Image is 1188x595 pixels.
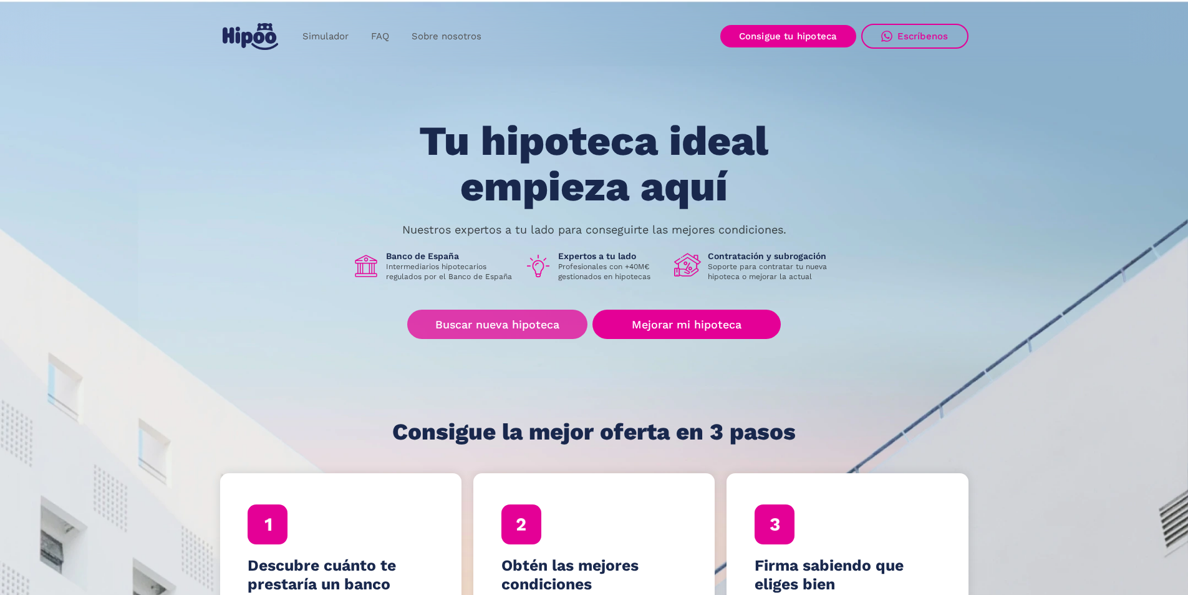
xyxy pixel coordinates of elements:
[755,556,940,594] h4: Firma sabiendo que eliges bien
[220,18,281,55] a: home
[861,24,968,49] a: Escríbenos
[386,262,514,282] p: Intermediarios hipotecarios regulados por el Banco de España
[592,310,780,339] a: Mejorar mi hipoteca
[357,119,830,209] h1: Tu hipoteca ideal empieza aquí
[708,262,836,282] p: Soporte para contratar tu nueva hipoteca o mejorar la actual
[392,420,796,445] h1: Consigue la mejor oferta en 3 pasos
[402,225,786,235] p: Nuestros expertos a tu lado para conseguirte las mejores condiciones.
[501,556,687,594] h4: Obtén las mejores condiciones
[720,25,856,47] a: Consigue tu hipoteca
[400,24,493,49] a: Sobre nosotros
[558,250,664,262] h1: Expertos a tu lado
[407,310,587,339] a: Buscar nueva hipoteca
[248,556,433,594] h4: Descubre cuánto te prestaría un banco
[360,24,400,49] a: FAQ
[291,24,360,49] a: Simulador
[708,250,836,262] h1: Contratación y subrogación
[897,31,949,42] div: Escríbenos
[386,250,514,262] h1: Banco de España
[558,262,664,282] p: Profesionales con +40M€ gestionados en hipotecas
